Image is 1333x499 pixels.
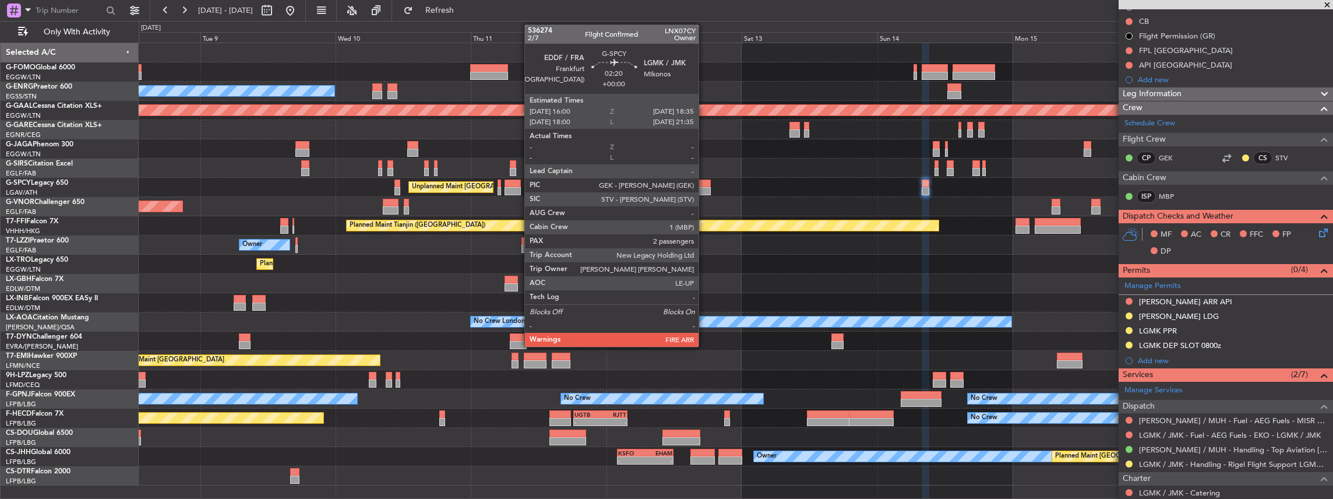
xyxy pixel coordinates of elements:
[198,5,253,16] span: [DATE] - [DATE]
[242,236,262,254] div: Owner
[350,217,485,234] div: Planned Maint Tianjin ([GEOGRAPHIC_DATA])
[13,23,126,41] button: Only With Activity
[6,381,40,389] a: LFMD/CEQ
[1123,400,1155,413] span: Dispatch
[6,256,68,263] a: LX-TROLegacy 650
[398,1,468,20] button: Refresh
[1124,385,1183,396] a: Manage Services
[141,23,161,33] div: [DATE]
[6,188,37,197] a: LGAV/ATH
[6,284,40,293] a: EDLW/DTM
[1139,311,1219,321] div: [PERSON_NAME] LDG
[6,218,58,225] a: T7-FFIFalcon 7X
[1139,488,1220,498] a: LGMK / JMK - Catering
[6,111,41,120] a: EGGW/LTN
[6,208,36,216] a: EGLF/FAB
[6,419,36,428] a: LFPB/LBG
[1275,153,1302,163] a: STV
[6,180,68,187] a: G-SPCYLegacy 650
[336,32,471,43] div: Wed 10
[6,237,69,244] a: T7-LZZIPraetor 600
[6,256,31,263] span: LX-TRO
[6,391,31,398] span: F-GPNJ
[6,180,31,187] span: G-SPCY
[757,448,777,465] div: Owner
[1139,340,1221,350] div: LGMK DEP SLOT 0800z
[1291,263,1308,276] span: (0/4)
[1123,264,1150,277] span: Permits
[1139,60,1232,70] div: API [GEOGRAPHIC_DATA]
[971,390,997,407] div: No Crew
[6,103,102,110] a: G-GAALCessna Citation XLS+
[1139,459,1327,469] a: LGMK / JMK - Handling - Rigel Flight Support LGMK/JMK
[6,342,78,351] a: EVRA/[PERSON_NAME]
[6,410,64,417] a: F-HECDFalcon 7X
[6,64,36,71] span: G-FOMO
[564,390,591,407] div: No Crew
[6,458,36,466] a: LFPB/LBG
[6,438,36,447] a: LFPB/LBG
[6,304,40,312] a: EDLW/DTM
[6,199,84,206] a: G-VNORChallenger 650
[1291,368,1308,381] span: (2/7)
[6,353,29,360] span: T7-EMI
[6,92,37,101] a: EGSS/STN
[1137,190,1156,203] div: ISP
[6,333,82,340] a: T7-DYNChallenger 604
[1139,430,1321,440] a: LGMK / JMK - Fuel - AEG Fuels - EKO - LGMK / JMK
[742,32,877,43] div: Sat 13
[6,237,30,244] span: T7-LZZI
[6,468,70,475] a: CS-DTRFalcon 2000
[6,64,75,71] a: G-FOMOGlobal 6000
[6,199,34,206] span: G-VNOR
[6,449,31,456] span: CS-JHH
[6,160,73,167] a: G-SIRSCitation Excel
[1139,326,1177,336] div: LGMK PPR
[1139,416,1327,426] a: [PERSON_NAME] / MUH - Fuel - AEG Fuels - MISR Petroleum - [PERSON_NAME] / MUH
[600,411,626,418] div: RJTT
[1282,229,1291,241] span: FP
[6,372,29,379] span: 9H-LPZ
[1139,297,1232,307] div: [PERSON_NAME] ARR API
[6,122,102,129] a: G-GARECessna Citation XLS+
[6,83,72,90] a: G-ENRGPraetor 600
[6,361,40,370] a: LFMN/NCE
[1123,87,1182,101] span: Leg Information
[1139,45,1233,55] div: FPL [GEOGRAPHIC_DATA]
[1137,152,1156,164] div: CP
[30,28,123,36] span: Only With Activity
[113,352,224,369] div: Planned Maint [GEOGRAPHIC_DATA]
[574,411,600,418] div: UGTB
[645,449,672,456] div: EHAM
[1123,210,1233,223] span: Dispatch Checks and Weather
[6,218,26,225] span: T7-FFI
[1123,133,1166,146] span: Flight Crew
[1138,75,1327,85] div: Add new
[1123,101,1142,115] span: Crew
[600,419,626,426] div: -
[1123,171,1166,185] span: Cabin Crew
[1139,31,1215,41] div: Flight Permission (GR)
[1250,229,1263,241] span: FFC
[971,409,997,427] div: No Crew
[618,457,645,464] div: -
[6,160,28,167] span: G-SIRS
[6,314,33,321] span: LX-AOA
[1124,118,1175,129] a: Schedule Crew
[1138,356,1327,366] div: Add new
[6,333,32,340] span: T7-DYN
[1159,191,1185,202] a: MBP
[6,276,64,283] a: LX-GBHFalcon 7X
[6,227,40,236] a: VHHH/HKG
[474,313,597,331] div: No Crew London ([GEOGRAPHIC_DATA])
[1055,448,1239,465] div: Planned Maint [GEOGRAPHIC_DATA] ([GEOGRAPHIC_DATA])
[645,457,672,464] div: -
[6,73,41,82] a: EGGW/LTN
[574,419,600,426] div: -
[6,83,33,90] span: G-ENRG
[6,276,31,283] span: LX-GBH
[6,246,36,255] a: EGLF/FAB
[6,131,41,139] a: EGNR/CEG
[6,410,31,417] span: F-HECD
[6,122,33,129] span: G-GARE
